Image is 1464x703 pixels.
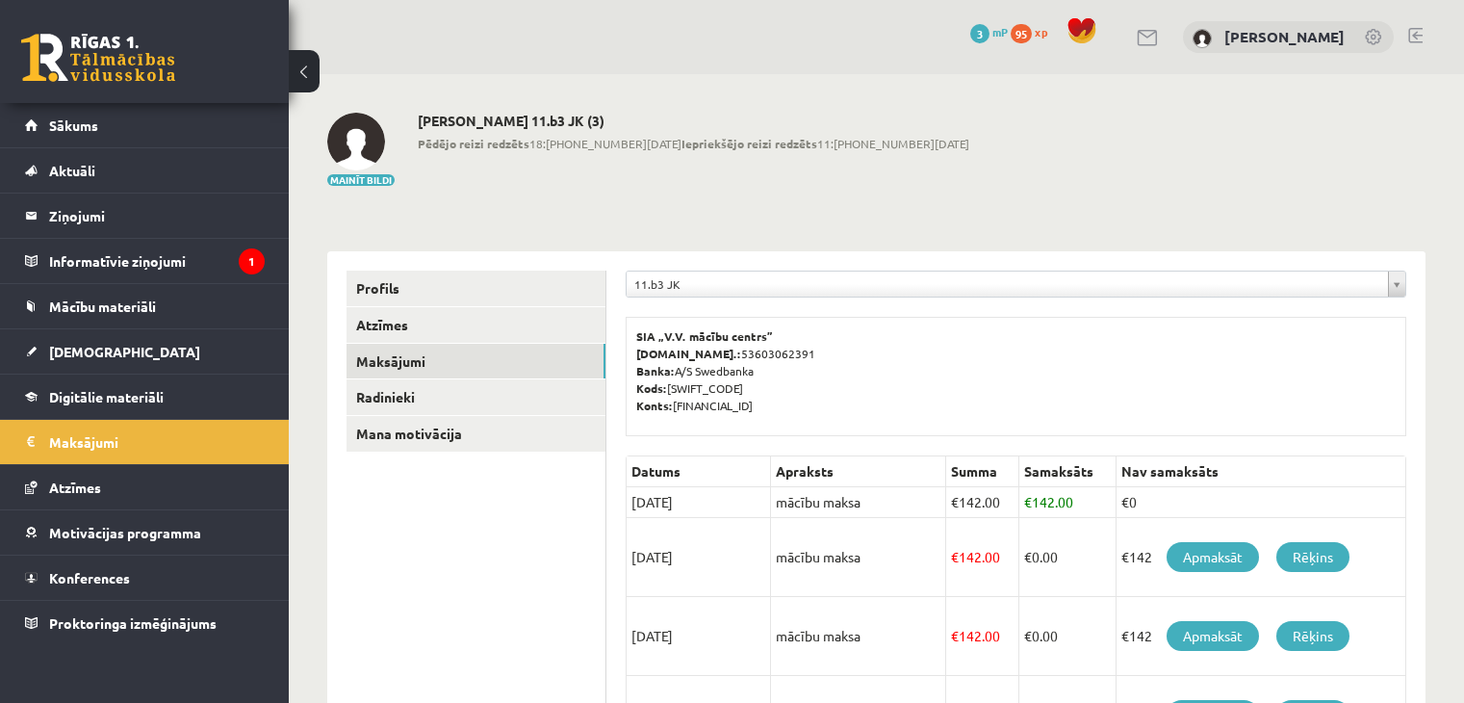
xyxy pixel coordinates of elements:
a: Maksājumi [347,344,605,379]
span: 95 [1011,24,1032,43]
td: [DATE] [627,487,771,518]
i: 1 [239,248,265,274]
a: Radinieki [347,379,605,415]
a: Rīgas 1. Tālmācības vidusskola [21,34,175,82]
a: Apmaksāt [1167,621,1259,651]
span: € [951,627,959,644]
legend: Ziņojumi [49,194,265,238]
span: € [951,493,959,510]
a: Rēķins [1276,621,1349,651]
span: € [1024,493,1032,510]
td: 142.00 [946,487,1018,518]
span: xp [1035,24,1047,39]
a: Rēķins [1276,542,1349,572]
span: Konferences [49,569,130,586]
legend: Informatīvie ziņojumi [49,239,265,283]
td: mācību maksa [771,487,946,518]
a: Konferences [25,556,265,600]
td: [DATE] [627,597,771,676]
img: Nauris Semjonovs [327,113,385,170]
span: 3 [970,24,989,43]
a: Digitālie materiāli [25,375,265,419]
a: Atzīmes [347,307,605,343]
a: Mācību materiāli [25,284,265,328]
b: SIA „V.V. mācību centrs” [636,328,774,344]
span: Motivācijas programma [49,524,201,541]
span: Sākums [49,117,98,134]
td: €142 [1116,518,1405,597]
b: [DOMAIN_NAME].: [636,346,741,361]
th: Samaksāts [1018,456,1116,487]
td: 142.00 [946,597,1018,676]
a: Ziņojumi [25,194,265,238]
a: Maksājumi [25,420,265,464]
legend: Maksājumi [49,420,265,464]
b: Pēdējo reizi redzēts [418,136,529,151]
a: 3 mP [970,24,1008,39]
a: 11.b3 JK [627,272,1405,297]
th: Apraksts [771,456,946,487]
h2: [PERSON_NAME] 11.b3 JK (3) [418,113,969,129]
b: Kods: [636,380,667,396]
a: [DEMOGRAPHIC_DATA] [25,329,265,374]
a: Motivācijas programma [25,510,265,555]
a: Sākums [25,103,265,147]
span: Digitālie materiāli [49,388,164,405]
b: Konts: [636,398,673,413]
span: mP [992,24,1008,39]
td: €142 [1116,597,1405,676]
a: Proktoringa izmēģinājums [25,601,265,645]
a: Informatīvie ziņojumi1 [25,239,265,283]
button: Mainīt bildi [327,174,395,186]
td: €0 [1116,487,1405,518]
span: € [1024,548,1032,565]
span: Atzīmes [49,479,101,496]
span: [DEMOGRAPHIC_DATA] [49,343,200,360]
td: 142.00 [1018,487,1116,518]
a: Atzīmes [25,465,265,509]
span: Proktoringa izmēģinājums [49,614,217,632]
td: 0.00 [1018,518,1116,597]
td: [DATE] [627,518,771,597]
span: € [951,548,959,565]
th: Nav samaksāts [1116,456,1405,487]
th: Summa [946,456,1018,487]
td: mācību maksa [771,518,946,597]
a: Aktuāli [25,148,265,193]
td: mācību maksa [771,597,946,676]
b: Iepriekšējo reizi redzēts [681,136,817,151]
th: Datums [627,456,771,487]
span: 11.b3 JK [634,272,1380,297]
span: Aktuāli [49,162,95,179]
span: € [1024,627,1032,644]
a: Profils [347,271,605,306]
p: 53603062391 A/S Swedbanka [SWIFT_CODE] [FINANCIAL_ID] [636,327,1396,414]
a: 95 xp [1011,24,1057,39]
b: Banka: [636,363,675,378]
a: Mana motivācija [347,416,605,452]
td: 142.00 [946,518,1018,597]
span: Mācību materiāli [49,298,156,315]
img: Nauris Semjonovs [1193,29,1212,48]
td: 0.00 [1018,597,1116,676]
a: Apmaksāt [1167,542,1259,572]
span: 18:[PHONE_NUMBER][DATE] 11:[PHONE_NUMBER][DATE] [418,135,969,152]
a: [PERSON_NAME] [1224,27,1345,46]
